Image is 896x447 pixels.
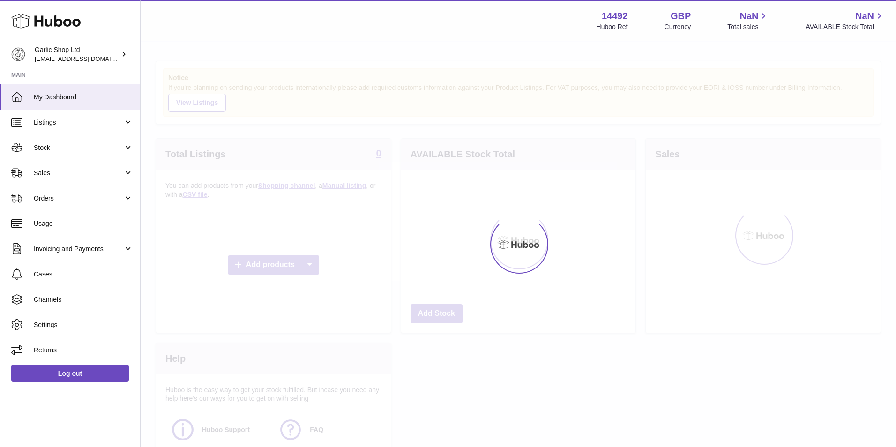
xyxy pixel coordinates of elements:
strong: GBP [671,10,691,22]
div: Huboo Ref [597,22,628,31]
span: Orders [34,194,123,203]
span: Usage [34,219,133,228]
span: Sales [34,169,123,178]
span: Stock [34,143,123,152]
div: Garlic Shop Ltd [35,45,119,63]
span: Listings [34,118,123,127]
img: internalAdmin-14492@internal.huboo.com [11,47,25,61]
span: NaN [855,10,874,22]
strong: 14492 [602,10,628,22]
span: My Dashboard [34,93,133,102]
span: NaN [739,10,758,22]
div: Currency [665,22,691,31]
span: Returns [34,346,133,355]
span: Total sales [727,22,769,31]
a: Log out [11,365,129,382]
span: Channels [34,295,133,304]
span: Settings [34,320,133,329]
span: [EMAIL_ADDRESS][DOMAIN_NAME] [35,55,138,62]
span: AVAILABLE Stock Total [806,22,885,31]
a: NaN Total sales [727,10,769,31]
a: NaN AVAILABLE Stock Total [806,10,885,31]
span: Cases [34,270,133,279]
span: Invoicing and Payments [34,245,123,253]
